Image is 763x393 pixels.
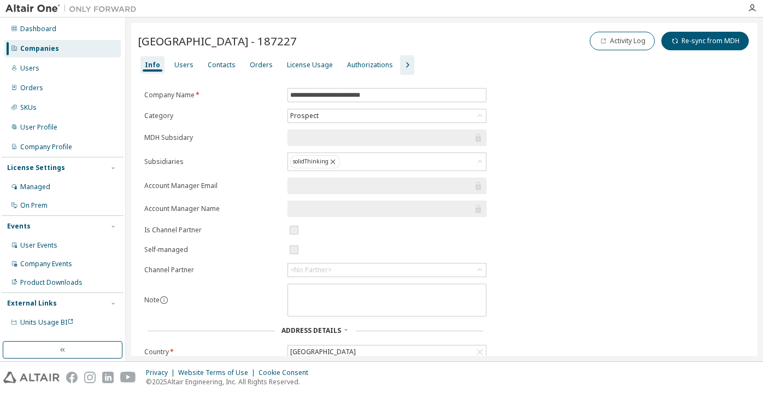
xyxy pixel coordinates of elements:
[20,201,48,210] div: On Prem
[138,33,297,49] span: [GEOGRAPHIC_DATA] - 187227
[5,3,142,14] img: Altair One
[20,278,83,287] div: Product Downloads
[20,25,56,33] div: Dashboard
[144,157,281,166] label: Subsidiaries
[144,266,281,274] label: Channel Partner
[144,245,281,254] label: Self-managed
[20,260,72,268] div: Company Events
[102,372,114,383] img: linkedin.svg
[144,133,281,142] label: MDH Subsidary
[146,368,178,377] div: Privacy
[20,241,57,250] div: User Events
[146,377,315,386] p: © 2025 Altair Engineering, Inc. All Rights Reserved.
[160,296,168,304] button: information
[7,163,65,172] div: License Settings
[347,61,393,69] div: Authorizations
[20,64,39,73] div: Users
[288,153,486,171] div: solidThinking
[289,346,357,358] div: [GEOGRAPHIC_DATA]
[145,61,160,69] div: Info
[208,61,236,69] div: Contacts
[144,348,281,356] label: Country
[259,368,315,377] div: Cookie Consent
[3,372,60,383] img: altair_logo.svg
[20,44,59,53] div: Companies
[281,326,341,335] span: Address Details
[66,372,78,383] img: facebook.svg
[20,123,57,132] div: User Profile
[288,345,486,359] div: [GEOGRAPHIC_DATA]
[287,61,333,69] div: License Usage
[144,204,281,213] label: Account Manager Name
[250,61,273,69] div: Orders
[144,226,281,234] label: Is Channel Partner
[84,372,96,383] img: instagram.svg
[20,84,43,92] div: Orders
[144,91,281,99] label: Company Name
[7,222,31,231] div: Events
[289,110,320,122] div: Prospect
[661,32,749,50] button: Re-sync from MDH
[174,61,193,69] div: Users
[120,372,136,383] img: youtube.svg
[144,112,281,120] label: Category
[20,103,37,112] div: SKUs
[20,318,74,327] span: Units Usage BI
[20,183,50,191] div: Managed
[590,32,655,50] button: Activity Log
[144,295,160,304] label: Note
[290,266,332,274] div: <No Partner>
[178,368,259,377] div: Website Terms of Use
[288,109,486,122] div: Prospect
[290,155,340,168] div: solidThinking
[144,181,281,190] label: Account Manager Email
[20,143,72,151] div: Company Profile
[7,299,57,308] div: External Links
[288,263,486,277] div: <No Partner>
